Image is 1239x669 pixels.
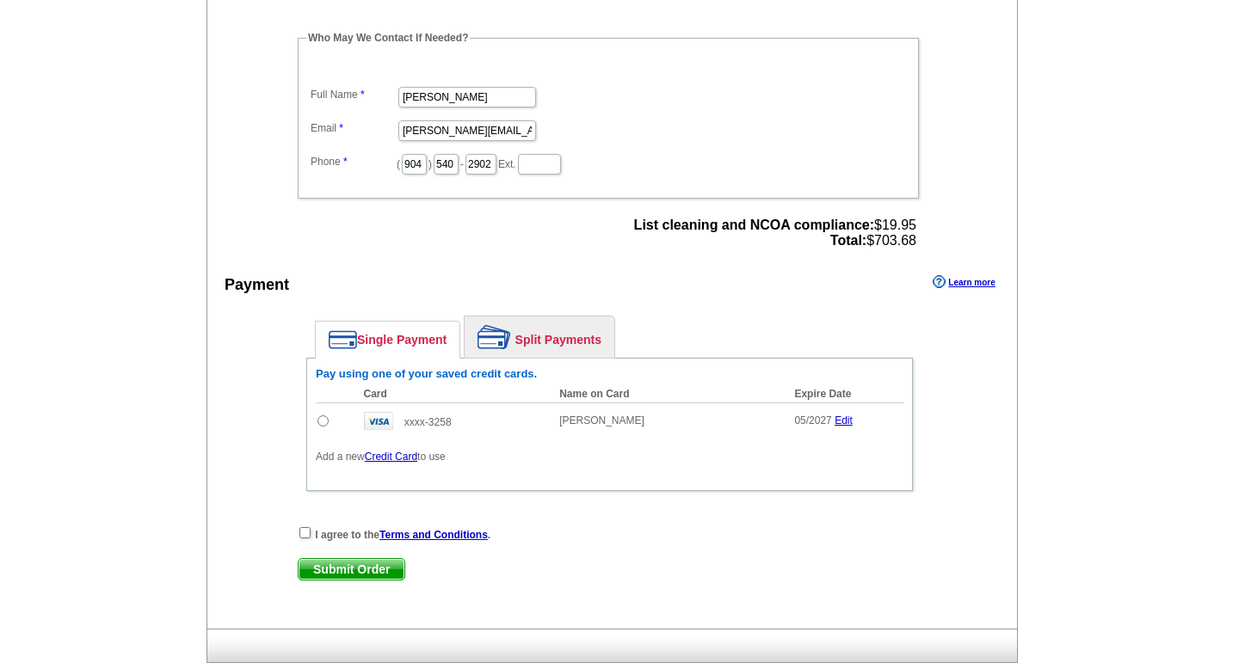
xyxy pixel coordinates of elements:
a: Credit Card [365,451,417,463]
label: Full Name [311,87,397,102]
label: Phone [311,154,397,169]
strong: Total: [830,233,866,248]
legend: Who May We Contact If Needed? [306,30,470,46]
p: Add a new to use [316,449,903,464]
img: single-payment.png [329,330,357,349]
th: Name on Card [551,385,786,403]
span: [PERSON_NAME] [559,414,644,427]
div: Payment [225,273,289,297]
span: Submit Order [299,559,404,580]
h6: Pay using one of your saved credit cards. [316,367,903,381]
strong: I agree to the . [315,529,490,541]
dd: ( ) - Ext. [306,150,910,176]
a: Edit [835,414,853,427]
th: Expire Date [786,385,903,403]
span: $19.95 $703.68 [634,218,916,249]
span: 05/2027 [794,414,831,427]
img: split-payment.png [478,325,511,349]
label: Email [311,120,397,136]
a: Terms and Conditions [379,529,488,541]
strong: List cleaning and NCOA compliance: [634,218,874,232]
th: Card [355,385,552,403]
span: xxxx-3258 [404,416,452,428]
a: Split Payments [465,316,614,358]
img: visa.gif [364,412,393,430]
a: Single Payment [316,322,459,358]
iframe: LiveChat chat widget [895,269,1239,669]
